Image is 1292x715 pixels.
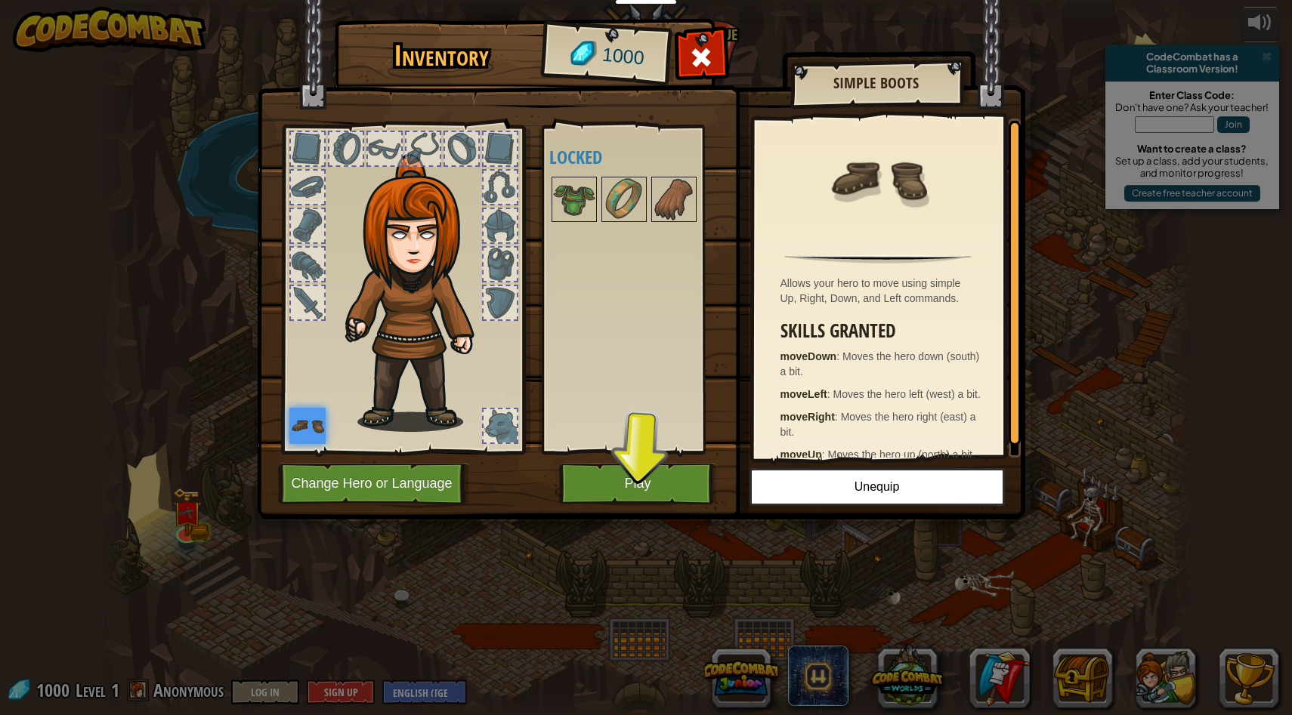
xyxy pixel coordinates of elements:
[601,42,645,72] span: 1000
[827,388,833,400] span: :
[559,463,717,504] button: Play
[750,468,1005,506] button: Unequip
[278,463,470,504] button: Change Hero or Language
[780,411,976,438] span: Moves the hero right (east) a bit.
[780,321,984,341] h3: Skills Granted
[549,147,728,167] h4: Locked
[784,254,971,264] img: hr.png
[828,448,975,461] span: Moves the hero up (north) a bit.
[780,411,835,423] strong: moveRight
[603,178,645,220] img: portrait.png
[289,408,326,444] img: portrait.png
[835,411,841,423] span: :
[780,388,827,400] strong: moveLeft
[780,276,984,306] div: Allows your hero to move using simple Up, Right, Down, and Left commands.
[338,154,501,432] img: hair_f2.png
[780,350,980,378] span: Moves the hero down (south) a bit.
[345,40,538,72] h1: Inventory
[805,75,947,91] h2: Simple Boots
[780,350,837,362] strong: moveDown
[553,178,595,220] img: portrait.png
[780,448,822,461] strong: moveUp
[836,350,842,362] span: :
[833,388,981,400] span: Moves the hero left (west) a bit.
[822,448,828,461] span: :
[829,130,927,228] img: portrait.png
[653,178,695,220] img: portrait.png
